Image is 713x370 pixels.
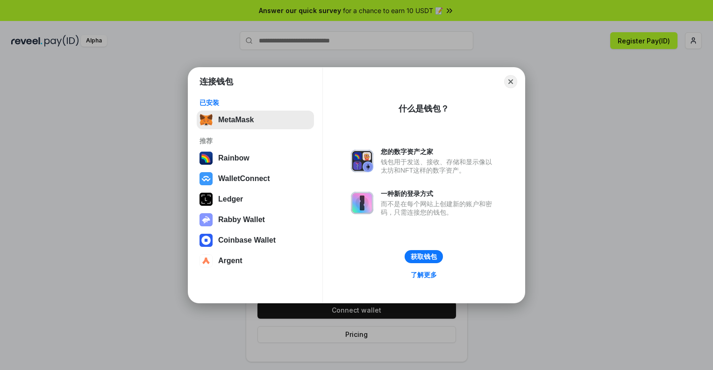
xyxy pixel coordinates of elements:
img: svg+xml,%3Csvg%20fill%3D%22none%22%20height%3D%2233%22%20viewBox%3D%220%200%2035%2033%22%20width%... [200,113,213,126]
button: Close [504,75,517,88]
div: 了解更多 [411,271,437,279]
h1: 连接钱包 [200,76,233,87]
div: MetaMask [218,116,254,124]
button: Ledger [197,190,314,209]
div: WalletConnect [218,175,270,183]
button: Coinbase Wallet [197,231,314,250]
div: 钱包用于发送、接收、存储和显示像以太坊和NFT这样的数字资产。 [381,158,497,175]
div: 一种新的登录方式 [381,189,497,198]
img: svg+xml,%3Csvg%20xmlns%3D%22http%3A%2F%2Fwww.w3.org%2F2000%2Fsvg%22%20fill%3D%22none%22%20viewBox... [351,150,373,172]
img: svg+xml,%3Csvg%20width%3D%2228%22%20height%3D%2228%22%20viewBox%3D%220%200%2028%2028%22%20fill%3D... [200,234,213,247]
img: svg+xml,%3Csvg%20xmlns%3D%22http%3A%2F%2Fwww.w3.org%2F2000%2Fsvg%22%20width%3D%2228%22%20height%3... [200,193,213,206]
div: Argent [218,257,242,265]
div: 而不是在每个网站上创建新的账户和密码，只需连接您的钱包。 [381,200,497,216]
div: 什么是钱包？ [399,103,449,114]
button: WalletConnect [197,169,314,188]
button: MetaMask [197,111,314,129]
button: Rainbow [197,149,314,168]
a: 了解更多 [405,269,442,281]
img: svg+xml,%3Csvg%20xmlns%3D%22http%3A%2F%2Fwww.w3.org%2F2000%2Fsvg%22%20fill%3D%22none%22%20viewBox... [200,213,213,226]
div: Rainbow [218,154,250,162]
img: svg+xml,%3Csvg%20xmlns%3D%22http%3A%2F%2Fwww.w3.org%2F2000%2Fsvg%22%20fill%3D%22none%22%20viewBox... [351,192,373,214]
img: svg+xml,%3Csvg%20width%3D%22120%22%20height%3D%22120%22%20viewBox%3D%220%200%20120%20120%22%20fil... [200,152,213,165]
img: svg+xml,%3Csvg%20width%3D%2228%22%20height%3D%2228%22%20viewBox%3D%220%200%2028%2028%22%20fill%3D... [200,254,213,267]
div: 推荐 [200,137,311,145]
button: Argent [197,251,314,270]
button: Rabby Wallet [197,210,314,229]
button: 获取钱包 [405,250,443,263]
div: Ledger [218,195,243,203]
div: 获取钱包 [411,252,437,261]
div: 已安装 [200,98,311,107]
img: svg+xml,%3Csvg%20width%3D%2228%22%20height%3D%2228%22%20viewBox%3D%220%200%2028%2028%22%20fill%3D... [200,172,213,185]
div: Rabby Wallet [218,216,265,224]
div: Coinbase Wallet [218,236,276,244]
div: 您的数字资产之家 [381,147,497,156]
